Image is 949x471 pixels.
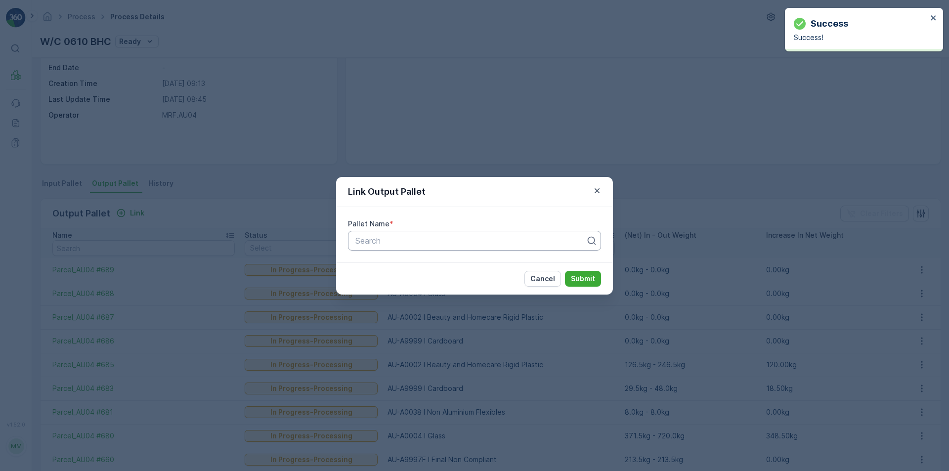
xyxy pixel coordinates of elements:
button: close [930,14,937,23]
p: Submit [571,274,595,284]
label: Pallet Name [348,219,389,228]
button: Cancel [524,271,561,287]
p: Success! [794,33,927,43]
p: Cancel [530,274,555,284]
button: Submit [565,271,601,287]
p: Success [811,17,848,31]
p: Search [355,235,586,247]
p: Link Output Pallet [348,185,426,199]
